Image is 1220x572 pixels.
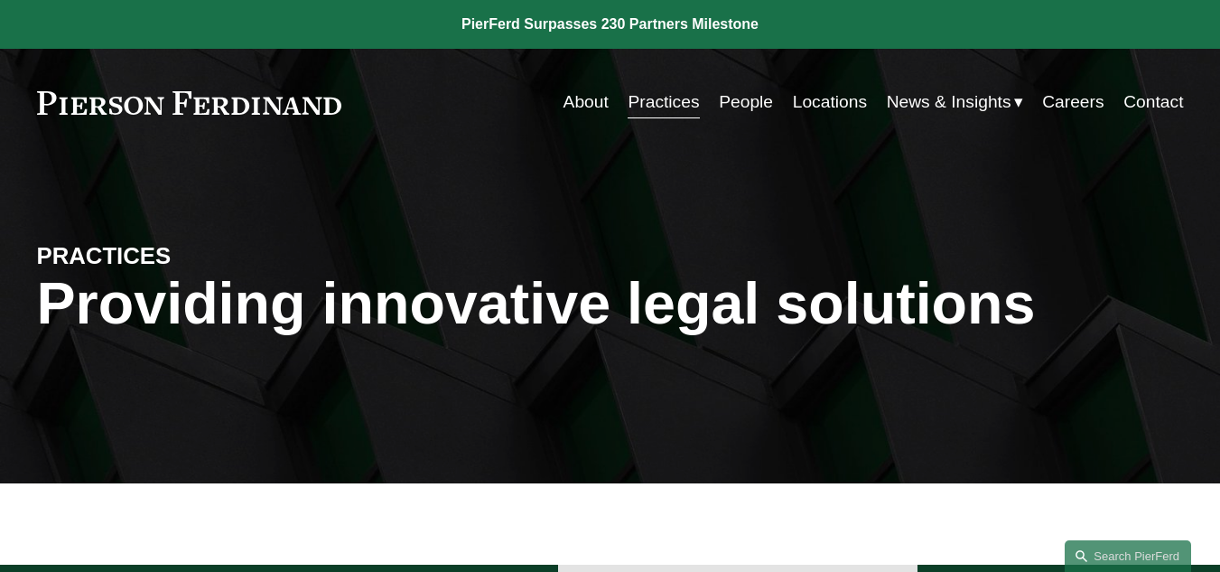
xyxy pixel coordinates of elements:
[563,85,609,119] a: About
[793,85,867,119] a: Locations
[1042,85,1104,119] a: Careers
[1065,540,1191,572] a: Search this site
[37,270,1184,337] h1: Providing innovative legal solutions
[1123,85,1183,119] a: Contact
[887,85,1023,119] a: folder dropdown
[887,87,1011,118] span: News & Insights
[719,85,773,119] a: People
[628,85,699,119] a: Practices
[37,241,323,271] h4: PRACTICES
